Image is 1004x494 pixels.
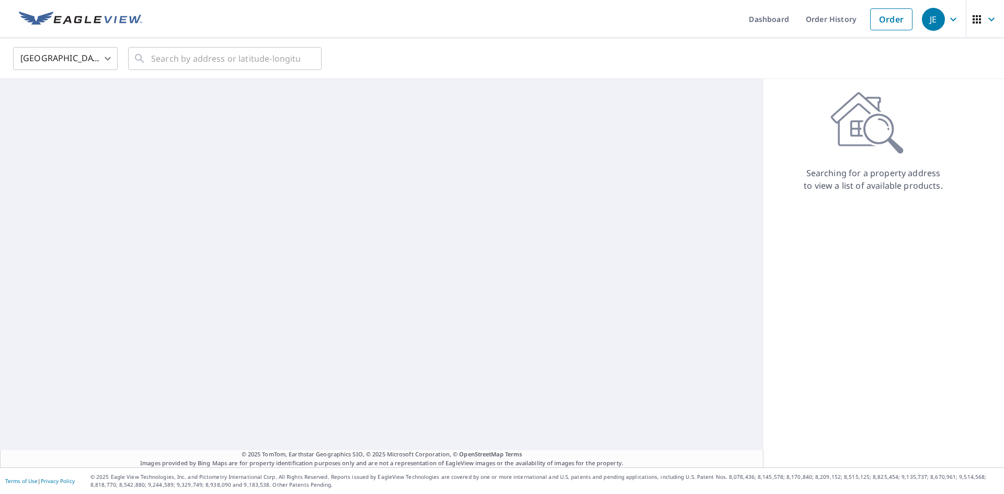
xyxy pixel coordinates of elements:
[5,478,75,484] p: |
[5,477,38,485] a: Terms of Use
[90,473,999,489] p: © 2025 Eagle View Technologies, Inc. and Pictometry International Corp. All Rights Reserved. Repo...
[922,8,945,31] div: JE
[870,8,912,30] a: Order
[505,450,522,458] a: Terms
[41,477,75,485] a: Privacy Policy
[151,44,300,73] input: Search by address or latitude-longitude
[803,167,943,192] p: Searching for a property address to view a list of available products.
[19,12,142,27] img: EV Logo
[459,450,503,458] a: OpenStreetMap
[242,450,522,459] span: © 2025 TomTom, Earthstar Geographics SIO, © 2025 Microsoft Corporation, ©
[13,44,118,73] div: [GEOGRAPHIC_DATA]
